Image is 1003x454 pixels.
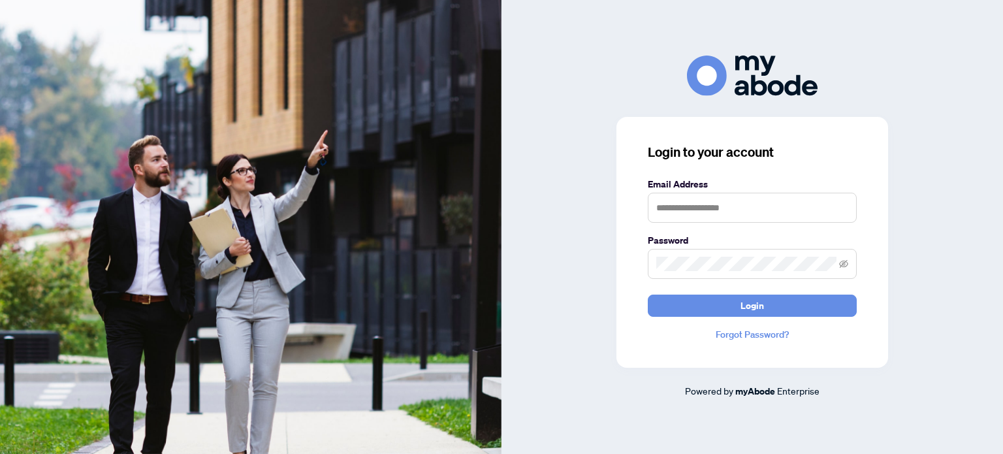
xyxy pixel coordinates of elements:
[648,177,857,191] label: Email Address
[839,259,848,268] span: eye-invisible
[685,385,733,397] span: Powered by
[687,56,818,95] img: ma-logo
[740,295,764,316] span: Login
[648,327,857,342] a: Forgot Password?
[648,295,857,317] button: Login
[735,384,775,398] a: myAbode
[648,233,857,248] label: Password
[648,143,857,161] h3: Login to your account
[777,385,820,397] span: Enterprise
